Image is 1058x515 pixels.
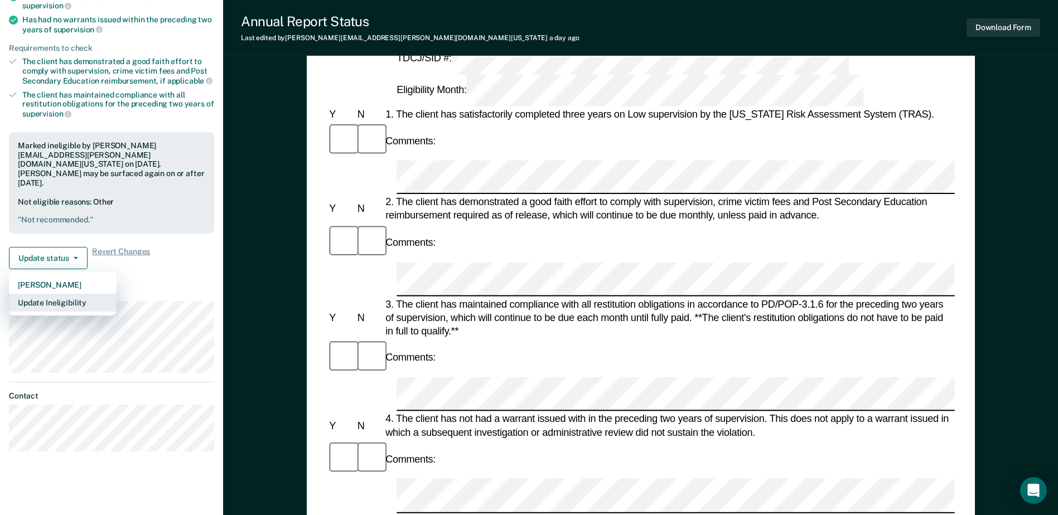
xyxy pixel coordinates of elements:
div: Comments: [383,453,438,466]
div: Y [327,419,355,433]
div: Comments: [383,351,438,364]
div: Comments: [383,236,438,249]
button: [PERSON_NAME] [9,276,117,294]
div: 3. The client has maintained compliance with all restitution obligations in accordance to PD/POP-... [383,297,955,338]
div: N [355,311,383,324]
div: Requirements to check [9,43,214,53]
div: Open Intercom Messenger [1020,477,1047,504]
div: 4. The client has not had a warrant issued with in the preceding two years of supervision. This d... [383,412,955,439]
span: Revert Changes [92,247,150,269]
dt: Contact [9,391,214,401]
div: Not eligible reasons: Other [18,197,205,225]
div: Y [327,108,355,121]
span: supervision [54,25,103,34]
div: 1. The client has satisfactorily completed three years on Low supervision by the [US_STATE] Risk ... [383,108,955,121]
span: a day ago [549,34,579,42]
span: supervision [22,1,71,10]
span: applicable [167,76,212,85]
div: Has had no warrants issued within the preceding two years of [22,15,214,34]
div: Last edited by [PERSON_NAME][EMAIL_ADDRESS][PERSON_NAME][DOMAIN_NAME][US_STATE] [241,34,579,42]
button: Download Form [967,18,1040,37]
div: N [355,202,383,216]
div: Y [327,311,355,324]
div: N [355,108,383,121]
div: Eligibility Month: [394,75,866,106]
div: Y [327,202,355,216]
button: Update Ineligibility [9,294,117,312]
div: 2. The client has demonstrated a good faith effort to comply with supervision, crime victim fees ... [383,196,955,222]
div: Marked ineligible by [PERSON_NAME][EMAIL_ADDRESS][PERSON_NAME][DOMAIN_NAME][US_STATE] on [DATE]. ... [18,141,205,188]
div: The client has maintained compliance with all restitution obligations for the preceding two years of [22,90,214,119]
div: N [355,419,383,433]
span: supervision [22,109,71,118]
div: TDCJ/SID #: [394,43,851,75]
pre: " Not recommended. " [18,215,205,225]
button: Update status [9,247,88,269]
div: Annual Report Status [241,13,579,30]
div: The client has demonstrated a good faith effort to comply with supervision, crime victim fees and... [22,57,214,85]
div: Comments: [383,134,438,148]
